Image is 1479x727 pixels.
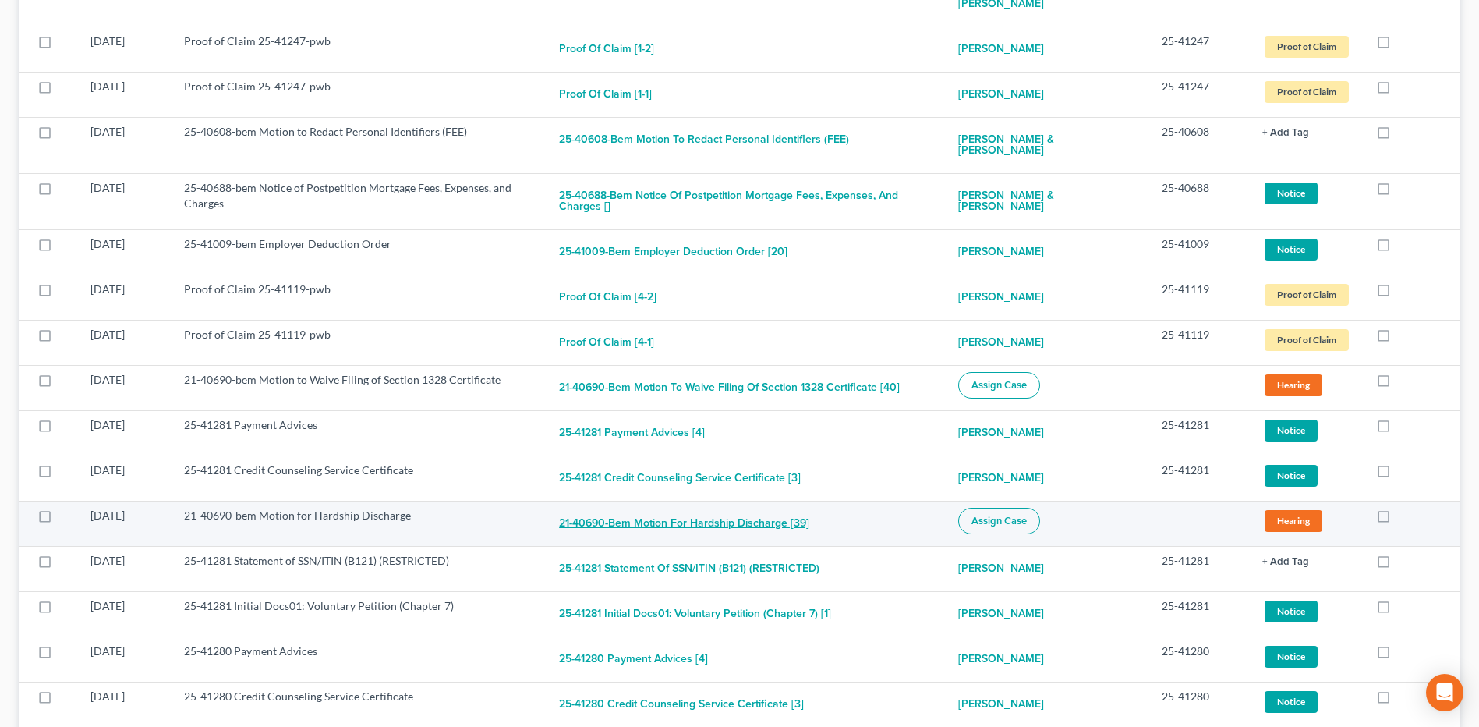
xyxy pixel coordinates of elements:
td: [DATE] [78,72,172,117]
a: Notice [1262,236,1351,262]
td: 25-41280 Credit Counseling Service Certificate [172,682,547,727]
button: 25-41009-bem Employer Deduction Order [20] [559,236,787,268]
span: Notice [1265,646,1318,667]
a: Notice [1262,598,1351,624]
td: [DATE] [78,591,172,637]
div: Open Intercom Messenger [1426,674,1463,711]
button: 25-40608-bem Motion to Redact Personal Identifiers (FEE) [559,124,849,155]
a: [PERSON_NAME] [958,689,1044,720]
a: Notice [1262,644,1351,669]
td: 25-41281 [1149,546,1250,591]
span: Notice [1265,420,1318,441]
td: [DATE] [78,229,172,275]
span: Proof of Claim [1265,284,1349,305]
button: Proof of Claim [4-2] [559,282,656,313]
td: Proof of Claim 25-41119-pwb [172,275,547,320]
button: 25-41281 Initial Docs01: Voluntary Petition (Chapter 7) [1] [559,598,831,629]
span: Notice [1265,691,1318,712]
td: 25-41281 Payment Advices [172,410,547,456]
td: 25-41281 [1149,410,1250,456]
button: Proof of Claim [1-1] [559,79,652,110]
a: Hearing [1262,508,1351,534]
a: [PERSON_NAME] [958,79,1044,110]
span: Hearing [1265,374,1322,395]
a: [PERSON_NAME] [958,553,1044,584]
span: Notice [1265,465,1318,486]
td: [DATE] [78,637,172,682]
td: 25-41119 [1149,320,1250,365]
td: Proof of Claim 25-41247-pwb [172,72,547,117]
a: Notice [1262,417,1351,443]
td: 25-41247 [1149,27,1250,72]
a: [PERSON_NAME] [958,34,1044,65]
a: + Add Tag [1262,553,1351,569]
button: + Add Tag [1262,557,1309,567]
button: 25-40688-bem Notice of Postpetition Mortgage Fees, Expenses, and Charges [] [559,180,933,222]
a: Proof of Claim [1262,79,1351,105]
td: 25-41247 [1149,72,1250,117]
td: 25-40688 [1149,173,1250,229]
button: 25-41280 Payment Advices [4] [559,644,708,675]
a: Notice [1262,463,1351,488]
td: [DATE] [78,410,172,456]
td: 25-41281 [1149,456,1250,501]
td: 21-40690-bem Motion for Hardship Discharge [172,501,547,546]
a: Hearing [1262,372,1351,398]
button: + Add Tag [1262,128,1309,138]
span: Proof of Claim [1265,81,1349,102]
td: [DATE] [78,173,172,229]
td: [DATE] [78,682,172,727]
span: Assign Case [971,379,1027,392]
button: Proof of Claim [4-1] [559,327,654,358]
a: [PERSON_NAME] [958,417,1044,449]
td: 25-41119 [1149,275,1250,320]
td: 21-40690-bem Motion to Waive Filing of Section 1328 Certificate [172,365,547,410]
td: [DATE] [78,27,172,72]
button: 25-41280 Credit Counseling Service Certificate [3] [559,689,804,720]
td: [DATE] [78,365,172,410]
a: Proof of Claim [1262,327,1351,353]
td: 25-40688-bem Notice of Postpetition Mortgage Fees, Expenses, and Charges [172,173,547,229]
a: [PERSON_NAME] [958,644,1044,675]
span: Proof of Claim [1265,36,1349,57]
button: 25-41281 Credit Counseling Service Certificate [3] [559,463,801,494]
td: Proof of Claim 25-41119-pwb [172,320,547,365]
td: Proof of Claim 25-41247-pwb [172,27,547,72]
button: Proof of Claim [1-2] [559,34,654,65]
button: 21-40690-bem Motion to Waive Filing of Section 1328 Certificate [40] [559,372,900,403]
a: [PERSON_NAME] [958,282,1044,313]
span: Notice [1265,601,1318,622]
td: [DATE] [78,320,172,365]
td: 25-41280 [1149,637,1250,682]
td: 25-41281 Initial Docs01: Voluntary Petition (Chapter 7) [172,591,547,637]
a: + Add Tag [1262,124,1351,140]
button: Assign Case [958,372,1040,399]
a: Notice [1262,689,1351,715]
td: [DATE] [78,501,172,546]
button: 25-41281 Statement of SSN/ITIN (B121) (RESTRICTED) [559,553,819,584]
td: [DATE] [78,456,172,501]
button: 21-40690-bem Motion for Hardship Discharge [39] [559,508,809,539]
td: 25-40608 [1149,117,1250,173]
button: Assign Case [958,508,1040,534]
td: [DATE] [78,546,172,591]
a: [PERSON_NAME] [958,236,1044,268]
td: 25-41281 Credit Counseling Service Certificate [172,456,547,501]
span: Hearing [1265,510,1322,531]
td: 25-41281 [1149,591,1250,637]
a: [PERSON_NAME] & [PERSON_NAME] [958,180,1137,222]
td: 25-41280 Payment Advices [172,637,547,682]
td: [DATE] [78,117,172,173]
td: 25-41280 [1149,682,1250,727]
a: Proof of Claim [1262,34,1351,59]
td: 25-41281 Statement of SSN/ITIN (B121) (RESTRICTED) [172,546,547,591]
td: [DATE] [78,275,172,320]
td: 25-41009 [1149,229,1250,275]
a: Proof of Claim [1262,282,1351,307]
a: [PERSON_NAME] [958,598,1044,629]
td: 25-41009-bem Employer Deduction Order [172,229,547,275]
button: 25-41281 Payment Advices [4] [559,417,705,449]
span: Notice [1265,239,1318,260]
a: [PERSON_NAME] [958,463,1044,494]
a: [PERSON_NAME] & [PERSON_NAME] [958,124,1137,166]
